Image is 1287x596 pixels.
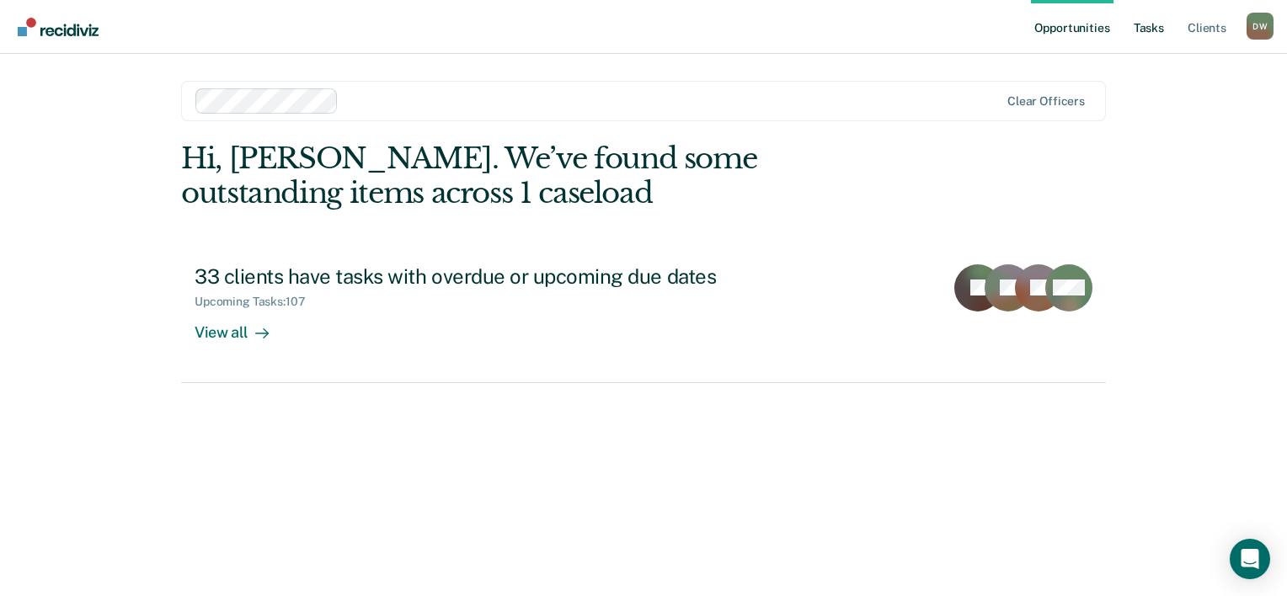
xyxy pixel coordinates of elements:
div: 33 clients have tasks with overdue or upcoming due dates [195,264,786,289]
div: Clear officers [1007,94,1085,109]
div: Upcoming Tasks : 107 [195,295,319,309]
button: Profile dropdown button [1247,13,1274,40]
div: Hi, [PERSON_NAME]. We’ve found some outstanding items across 1 caseload [181,141,921,210]
a: 33 clients have tasks with overdue or upcoming due datesUpcoming Tasks:107View all [181,251,1106,383]
img: Recidiviz [18,18,99,36]
div: View all [195,309,289,342]
div: Open Intercom Messenger [1230,539,1270,579]
div: D W [1247,13,1274,40]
